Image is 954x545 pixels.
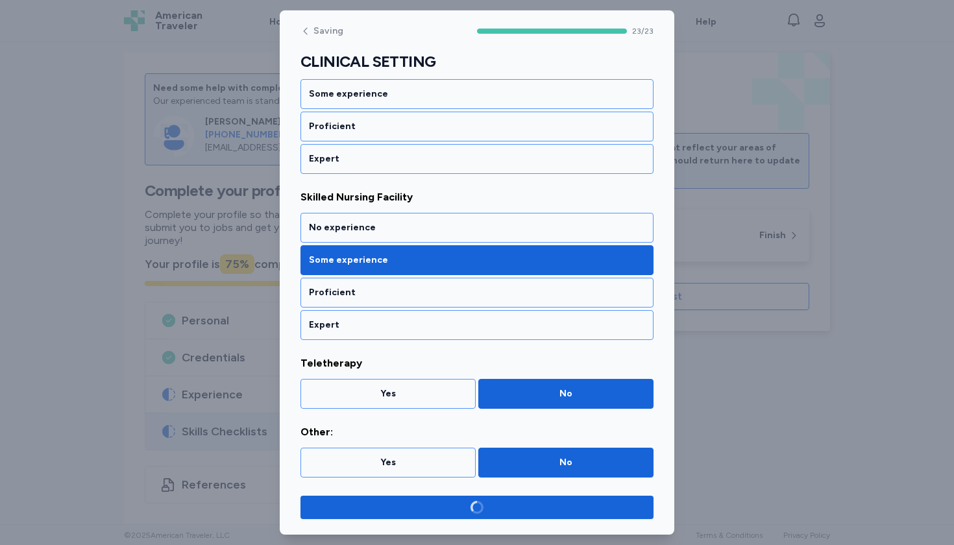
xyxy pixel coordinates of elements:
div: Yes [309,387,467,400]
div: Yes [309,456,467,469]
span: Skilled Nursing Facility [300,189,654,205]
div: Some experience [309,254,645,267]
span: Other: [300,424,654,440]
div: Some experience [309,88,645,101]
div: Expert [309,152,645,165]
div: No [487,456,645,469]
button: Saving [300,26,343,36]
span: Saving [313,27,343,36]
div: No experience [309,221,645,234]
div: No [487,387,645,400]
span: 23 / 23 [632,26,654,36]
span: Teletherapy [300,356,654,371]
div: Proficient [309,120,645,133]
h1: CLINICAL SETTING [300,52,654,71]
div: Expert [309,319,645,332]
div: Proficient [309,286,645,299]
